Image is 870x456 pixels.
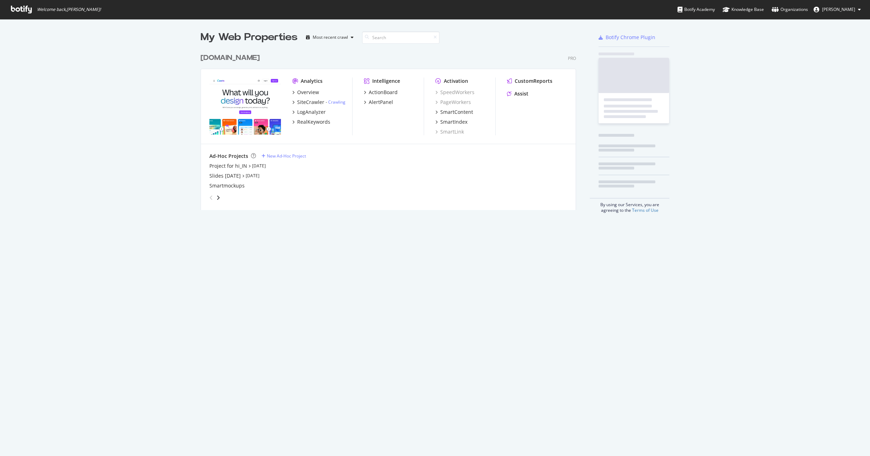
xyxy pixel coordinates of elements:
[435,99,471,106] a: PageWorkers
[262,153,306,159] a: New Ad-Hoc Project
[514,90,528,97] div: Assist
[440,118,467,125] div: SmartIndex
[37,7,101,12] span: Welcome back, [PERSON_NAME] !
[303,32,356,43] button: Most recent crawl
[297,99,324,106] div: SiteCrawler
[808,4,866,15] button: [PERSON_NAME]
[209,153,248,160] div: Ad-Hoc Projects
[599,34,655,41] a: Botify Chrome Plugin
[515,78,552,85] div: CustomReports
[632,207,658,213] a: Terms of Use
[252,163,266,169] a: [DATE]
[201,30,298,44] div: My Web Properties
[372,78,400,85] div: Intelligence
[292,118,330,125] a: RealKeywords
[292,89,319,96] a: Overview
[246,173,259,179] a: [DATE]
[568,55,576,61] div: Pro
[297,89,319,96] div: Overview
[723,6,764,13] div: Knowledge Base
[201,53,263,63] a: [DOMAIN_NAME]
[209,182,245,189] a: Smartmockups
[201,53,260,63] div: [DOMAIN_NAME]
[207,192,216,203] div: angle-left
[435,118,467,125] a: SmartIndex
[435,89,474,96] a: SpeedWorkers
[326,99,345,105] div: -
[362,31,440,44] input: Search
[440,109,473,116] div: SmartContent
[201,44,582,210] div: grid
[364,89,398,96] a: ActionBoard
[590,198,669,213] div: By using our Services, you are agreeing to the
[209,162,247,170] a: Project for hi_IN
[328,99,345,105] a: Crawling
[444,78,468,85] div: Activation
[435,128,464,135] a: SmartLink
[507,78,552,85] a: CustomReports
[209,172,241,179] a: Slides [DATE]
[292,109,326,116] a: LogAnalyzer
[369,99,393,106] div: AlertPanel
[822,6,855,12] span: Jake Morales
[216,194,221,201] div: angle-right
[301,78,323,85] div: Analytics
[313,35,348,39] div: Most recent crawl
[297,109,326,116] div: LogAnalyzer
[209,78,281,135] img: canva.com
[507,90,528,97] a: Assist
[772,6,808,13] div: Organizations
[678,6,715,13] div: Botify Academy
[364,99,393,106] a: AlertPanel
[292,99,345,106] a: SiteCrawler- Crawling
[297,118,330,125] div: RealKeywords
[369,89,398,96] div: ActionBoard
[267,153,306,159] div: New Ad-Hoc Project
[435,109,473,116] a: SmartContent
[606,34,655,41] div: Botify Chrome Plugin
